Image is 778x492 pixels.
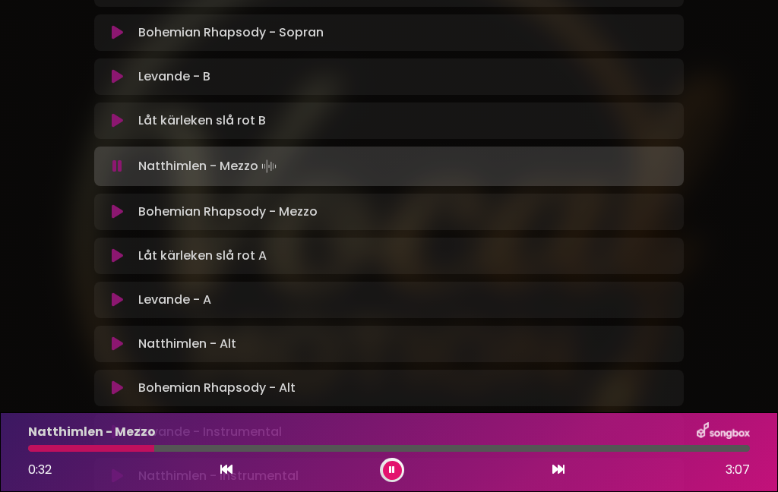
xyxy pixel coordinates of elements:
span: 0:32 [28,461,52,478]
font: Natthimlen - Mezzo [28,423,156,440]
img: songbox-logo-white.png [697,422,750,442]
font: Låt kärleken slå rot A [138,247,267,264]
font: Natthimlen - Mezzo [138,157,258,175]
font: 3:07 [726,461,750,478]
font: Levande - A [138,291,211,308]
img: waveform4.gif [258,156,280,177]
font: Bohemian Rhapsody - Mezzo [138,203,318,220]
font: Levande - B [138,68,210,85]
font: Bohemian Rhapsody - Alt [138,379,296,396]
font: Bohemian Rhapsody - Sopran [138,24,324,41]
font: Låt kärleken slå rot B [138,112,266,129]
font: Natthimlen - Alt [138,335,236,352]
